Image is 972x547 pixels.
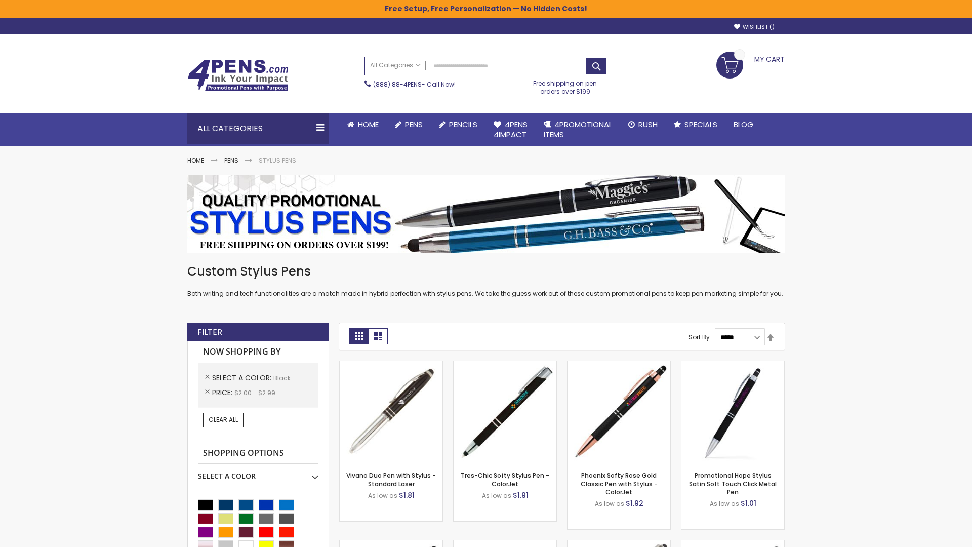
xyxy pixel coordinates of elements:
strong: Now Shopping by [198,341,318,363]
span: Black [273,374,291,382]
span: - Call Now! [373,80,456,89]
span: As low as [482,491,511,500]
img: Vivano Duo Pen with Stylus - Standard Laser-Black [340,361,442,464]
span: Select A Color [212,373,273,383]
a: Vivano Duo Pen with Stylus - Standard Laser [346,471,436,488]
a: 4PROMOTIONALITEMS [536,113,620,146]
a: Pencils [431,113,485,136]
a: Home [339,113,387,136]
span: Specials [684,119,717,130]
a: Promotional Hope Stylus Satin Soft Touch Click Metal Pen-Black [681,361,784,369]
span: $1.92 [626,498,643,509]
a: Tres-Chic Softy Stylus Pen - ColorJet-Black [454,361,556,369]
span: $2.00 - $2.99 [234,388,275,397]
img: Stylus Pens [187,175,785,253]
img: Tres-Chic Softy Stylus Pen - ColorJet-Black [454,361,556,464]
span: Price [212,387,234,398]
span: $1.81 [399,490,415,500]
a: Home [187,156,204,165]
strong: Shopping Options [198,443,318,464]
a: 4Pens4impact [485,113,536,146]
div: Select A Color [198,464,318,481]
strong: Filter [197,327,222,338]
span: $1.01 [741,498,756,509]
div: Free shipping on pen orders over $199 [523,75,608,96]
span: Home [358,119,379,130]
a: Promotional Hope Stylus Satin Soft Touch Click Metal Pen [689,471,777,496]
a: Pens [224,156,238,165]
a: Blog [725,113,761,136]
a: Pens [387,113,431,136]
span: $1.91 [513,490,529,500]
span: Blog [734,119,753,130]
span: Rush [638,119,658,130]
span: As low as [595,499,624,508]
img: Phoenix Softy Rose Gold Classic Pen with Stylus - ColorJet-Black [568,361,670,464]
a: Rush [620,113,666,136]
span: 4PROMOTIONAL ITEMS [544,119,612,140]
h1: Custom Stylus Pens [187,263,785,280]
strong: Grid [349,328,369,344]
div: Both writing and tech functionalities are a match made in hybrid perfection with stylus pens. We ... [187,263,785,298]
span: As low as [368,491,397,500]
strong: Stylus Pens [259,156,296,165]
a: Specials [666,113,725,136]
span: All Categories [370,61,421,69]
span: Clear All [209,415,238,424]
div: All Categories [187,113,329,144]
label: Sort By [688,333,710,341]
a: Phoenix Softy Rose Gold Classic Pen with Stylus - ColorJet-Black [568,361,670,369]
span: Pens [405,119,423,130]
span: Pencils [449,119,477,130]
a: Wishlist [734,23,775,31]
a: Tres-Chic Softy Stylus Pen - ColorJet [461,471,549,488]
a: All Categories [365,57,426,74]
img: 4Pens Custom Pens and Promotional Products [187,59,289,92]
a: Vivano Duo Pen with Stylus - Standard Laser-Black [340,361,442,369]
span: As low as [710,499,739,508]
img: Promotional Hope Stylus Satin Soft Touch Click Metal Pen-Black [681,361,784,464]
a: (888) 88-4PENS [373,80,422,89]
a: Clear All [203,413,244,427]
a: Phoenix Softy Rose Gold Classic Pen with Stylus - ColorJet [581,471,658,496]
span: 4Pens 4impact [494,119,528,140]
